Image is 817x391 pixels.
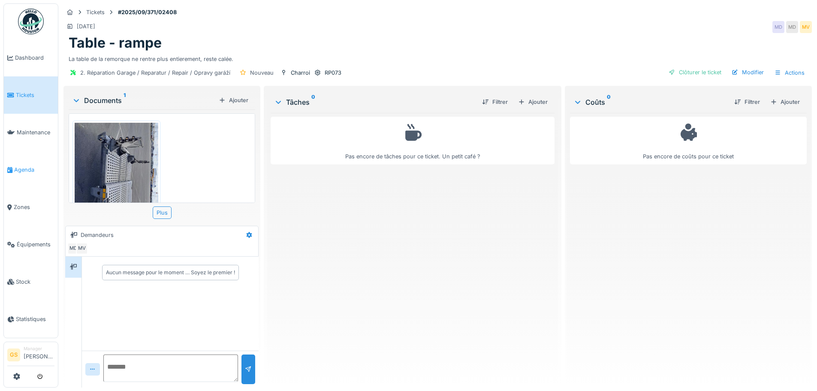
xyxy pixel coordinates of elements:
[80,69,230,77] div: 2. Réparation Garage / Reparatur / Repair / Opravy garáží
[14,203,54,211] span: Zones
[4,263,58,300] a: Stock
[106,269,235,276] div: Aucun message pour le moment … Soyez le premier !
[291,69,310,77] div: Charroi
[77,22,95,30] div: [DATE]
[81,231,114,239] div: Demandeurs
[665,67,725,78] div: Clôturer le ticket
[14,166,54,174] span: Agenda
[607,97,611,107] sup: 0
[15,54,54,62] span: Dashboard
[573,97,727,107] div: Coûts
[771,67,808,79] div: Actions
[24,346,54,364] li: [PERSON_NAME]
[76,242,88,255] div: MV
[69,35,162,51] h1: Table - rampe
[276,121,549,161] div: Pas encore de tâches pour ce ticket. Un petit café ?
[7,349,20,361] li: GS
[4,188,58,226] a: Zones
[731,96,763,108] div: Filtrer
[479,96,511,108] div: Filtrer
[86,8,105,16] div: Tickets
[728,67,767,78] div: Modifier
[7,346,54,366] a: GS Manager[PERSON_NAME]
[325,69,341,77] div: RP073
[772,21,784,33] div: MD
[16,91,54,99] span: Tickets
[72,95,215,106] div: Documents
[24,346,54,352] div: Manager
[215,94,252,106] div: Ajouter
[274,97,475,107] div: Tâches
[153,206,172,219] div: Plus
[4,76,58,114] a: Tickets
[311,97,315,107] sup: 0
[16,315,54,323] span: Statistiques
[115,8,180,16] strong: #2025/09/371/02408
[576,121,801,161] div: Pas encore de coûts pour ce ticket
[4,300,58,338] a: Statistiques
[18,9,44,34] img: Badge_color-CXgf-gQk.svg
[124,95,126,106] sup: 1
[767,96,803,108] div: Ajouter
[786,21,798,33] div: MD
[75,123,158,234] img: 1td69fneu245d2q9j7c7q31m7t41
[4,151,58,188] a: Agenda
[67,242,79,255] div: MD
[4,226,58,263] a: Équipements
[17,240,54,249] span: Équipements
[4,114,58,151] a: Maintenance
[800,21,812,33] div: MV
[69,52,807,63] div: La table de la remorque ne rentre plus entierement, reste calée.
[4,39,58,76] a: Dashboard
[16,278,54,286] span: Stock
[17,128,54,136] span: Maintenance
[515,96,551,108] div: Ajouter
[250,69,274,77] div: Nouveau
